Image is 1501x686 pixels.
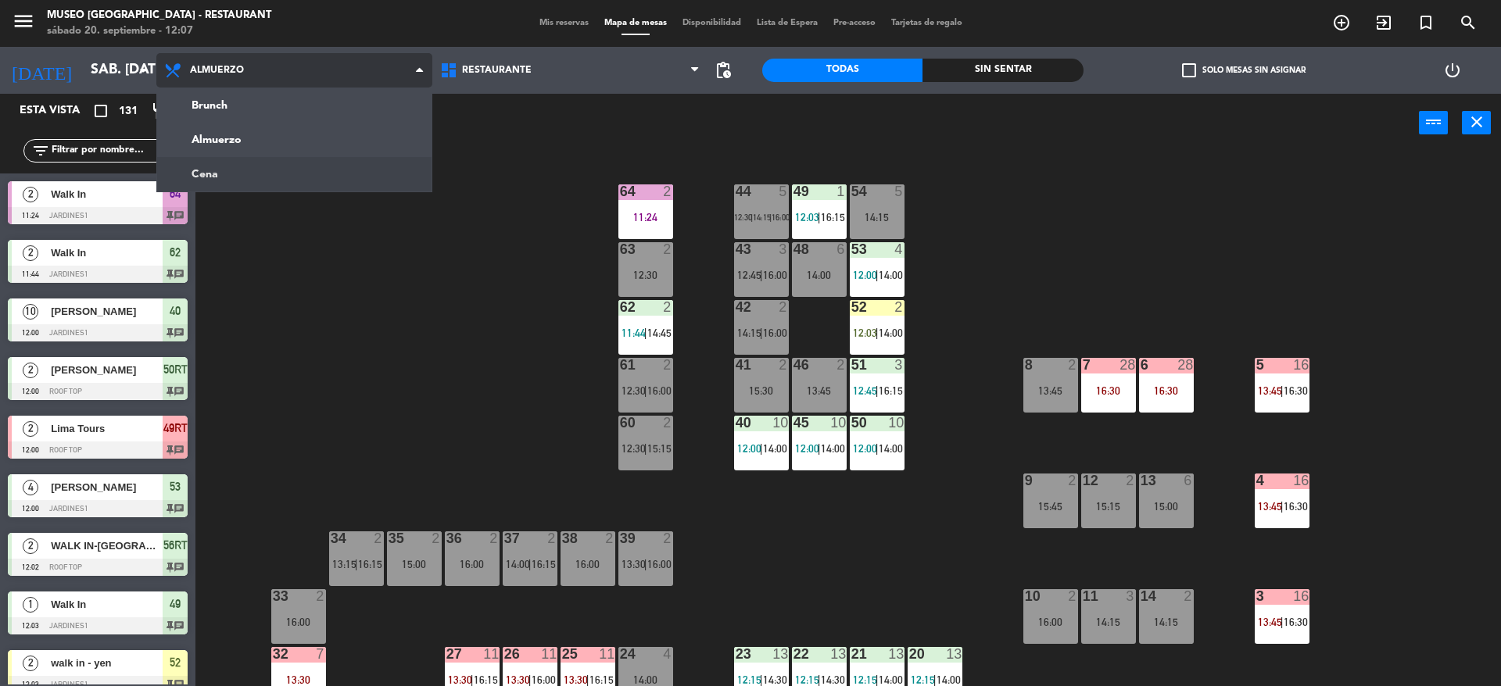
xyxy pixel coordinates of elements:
[644,384,647,397] span: |
[170,595,181,613] span: 49
[163,419,188,438] span: 49RT
[51,596,163,613] span: Walk In
[818,211,821,223] span: |
[876,384,879,397] span: |
[23,656,38,671] span: 2
[792,385,847,396] div: 13:45
[271,674,326,685] div: 13:30
[894,242,904,256] div: 4
[760,442,763,455] span: |
[793,184,794,198] div: 49
[1293,473,1309,488] div: 16
[271,616,326,627] div: 16:00
[793,647,794,661] div: 22
[446,531,447,545] div: 36
[596,19,675,27] span: Mapa de mesas
[933,673,937,686] span: |
[170,477,181,496] span: 53
[663,531,672,545] div: 2
[1281,500,1284,513] span: |
[506,673,530,686] span: 13:30
[618,674,673,685] div: 14:00
[489,531,499,545] div: 2
[170,653,181,672] span: 52
[1184,589,1193,603] div: 2
[737,673,761,686] span: 12:15
[821,442,845,455] span: 14:00
[1182,63,1306,77] label: Solo mesas sin asignar
[734,213,752,222] span: 12:30
[763,269,787,281] span: 16:00
[163,360,188,379] span: 50RT
[1023,616,1078,627] div: 16:00
[737,442,761,455] span: 12:00
[1256,589,1257,603] div: 3
[528,558,532,570] span: |
[792,270,847,280] div: 14:00
[170,302,181,320] span: 40
[462,65,532,76] span: Restaurante
[763,327,787,339] span: 16:00
[663,416,672,430] div: 2
[1139,501,1194,512] div: 15:00
[157,123,432,157] a: Almuerzo
[763,673,787,686] span: 14:30
[532,558,556,570] span: 16:15
[622,558,646,570] span: 13:30
[663,647,672,661] div: 4
[446,647,447,661] div: 27
[1126,589,1135,603] div: 3
[853,384,877,397] span: 12:45
[1467,113,1486,131] i: close
[620,300,621,314] div: 62
[51,186,163,202] span: Walk In
[448,673,472,686] span: 13:30
[273,589,274,603] div: 33
[937,673,961,686] span: 14:00
[851,300,852,314] div: 52
[23,597,38,613] span: 1
[1293,358,1309,372] div: 16
[620,242,621,256] div: 63
[586,673,589,686] span: |
[879,327,903,339] span: 14:00
[1281,384,1284,397] span: |
[663,358,672,372] div: 2
[316,647,325,661] div: 7
[1462,111,1491,134] button: close
[793,358,794,372] div: 46
[772,416,788,430] div: 10
[894,300,904,314] div: 2
[826,19,883,27] span: Pre-acceso
[1141,589,1141,603] div: 14
[589,673,614,686] span: 16:15
[894,358,904,372] div: 3
[1023,501,1078,512] div: 15:45
[620,647,621,661] div: 24
[1443,61,1462,80] i: power_settings_new
[1284,384,1308,397] span: 16:30
[818,673,821,686] span: |
[47,8,271,23] div: Museo [GEOGRAPHIC_DATA] - Restaurant
[734,385,789,396] div: 15:30
[622,384,646,397] span: 12:30
[1025,589,1026,603] div: 10
[1258,616,1282,628] span: 13:45
[853,269,877,281] span: 12:00
[163,536,188,555] span: 56RT
[157,157,432,191] a: Cena
[876,442,879,455] span: |
[1182,63,1196,77] span: check_box_outline_blank
[532,19,596,27] span: Mis reservas
[561,559,615,570] div: 16:00
[647,442,672,455] span: 15:15
[618,212,673,223] div: 11:24
[622,327,646,339] span: 11:44
[879,269,903,281] span: 14:00
[1025,358,1026,372] div: 8
[23,304,38,320] span: 10
[851,647,852,661] div: 21
[23,538,38,554] span: 2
